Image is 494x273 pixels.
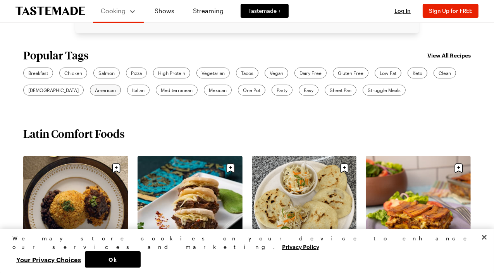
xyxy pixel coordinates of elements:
a: American [90,85,121,96]
a: Dairy Free [294,68,327,78]
a: Low Fat [375,68,401,78]
a: Vegetarian [196,68,230,78]
span: Sheet Pan [330,87,351,94]
span: Mediterranean [161,87,193,94]
button: Ok [85,251,141,268]
a: Mexican [204,85,232,96]
a: One Pot [238,85,265,96]
a: Salmon [93,68,120,78]
span: Dairy Free [299,70,322,77]
a: Sheet Pan [325,85,356,96]
a: Gluten Free [333,68,368,78]
span: Sign Up for FREE [429,7,472,14]
span: High Protein [158,70,185,77]
button: Log In [387,7,418,15]
div: Privacy [12,234,475,268]
a: Easy [299,85,318,96]
button: Save recipe [109,161,124,176]
a: Breakfast [23,68,53,78]
a: To Tastemade Home Page [15,7,85,16]
span: Chicken [64,70,82,77]
span: Log In [394,7,411,14]
a: Struggle Meals [363,85,406,96]
button: Sign Up for FREE [423,4,479,18]
a: Chicken [59,68,87,78]
h2: Latin Comfort Foods [23,127,125,141]
button: Your Privacy Choices [12,251,85,268]
span: Salmon [98,70,115,77]
a: Tacos [236,68,258,78]
button: Save recipe [337,161,352,176]
a: [DEMOGRAPHIC_DATA] [23,85,84,96]
a: Vegan [265,68,288,78]
span: Clean [439,70,451,77]
button: Save recipe [451,161,466,176]
a: Pizza [126,68,147,78]
a: Tastemade + [241,4,289,18]
span: One Pot [243,87,260,94]
span: Cooking [101,7,126,14]
span: Struggle Meals [368,87,401,94]
a: Clean [434,68,456,78]
span: Breakfast [28,70,48,77]
a: Keto [408,68,427,78]
a: Italian [127,85,150,96]
button: Cooking [101,3,136,19]
span: Tacos [241,70,253,77]
span: Keto [413,70,422,77]
span: Party [277,87,287,94]
span: Low Fat [380,70,396,77]
h2: Popular Tags [23,49,89,61]
span: Vegetarian [201,70,225,77]
a: Mediterranean [156,85,198,96]
span: Easy [304,87,313,94]
a: View All Recipes [427,51,471,59]
span: Pizza [131,70,142,77]
button: Close [476,229,493,246]
span: Tastemade + [248,7,281,15]
a: Party [272,85,293,96]
span: American [95,87,116,94]
span: Vegan [270,70,283,77]
a: High Protein [153,68,190,78]
span: Gluten Free [338,70,363,77]
span: Italian [132,87,145,94]
a: More information about your privacy, opens in a new tab [282,243,319,250]
span: Mexican [209,87,227,94]
div: We may store cookies on your device to enhance our services and marketing. [12,234,475,251]
span: [DEMOGRAPHIC_DATA] [28,87,79,94]
button: Save recipe [223,161,238,176]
